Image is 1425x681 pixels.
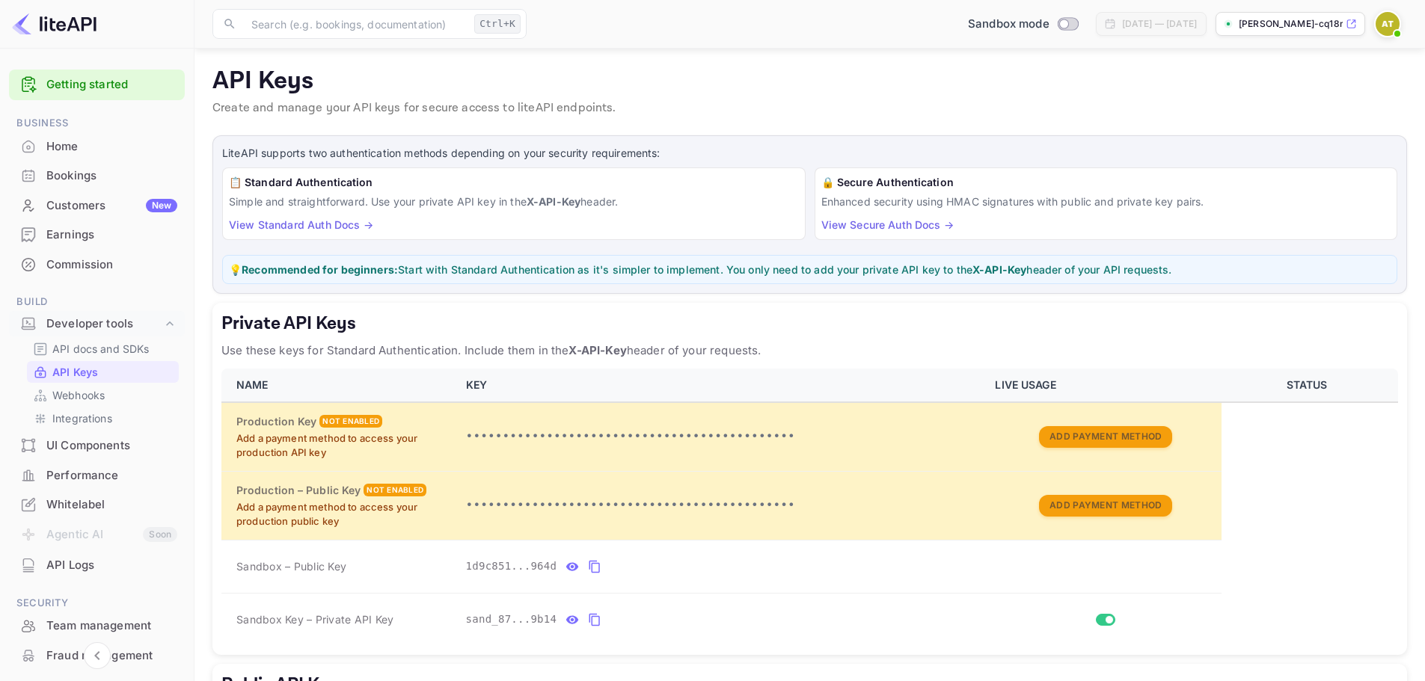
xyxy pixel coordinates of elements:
a: Getting started [46,76,177,93]
div: New [146,199,177,212]
button: Add Payment Method [1039,495,1172,517]
p: Add a payment method to access your production API key [236,431,448,460]
p: 💡 Start with Standard Authentication as it's simpler to implement. You only need to add your priv... [229,262,1391,277]
span: Security [9,595,185,611]
input: Search (e.g. bookings, documentation) [242,9,468,39]
div: Webhooks [27,384,179,406]
a: Add Payment Method [1039,498,1172,511]
h6: 📋 Standard Authentication [229,174,799,191]
strong: X-API-Key [972,263,1026,276]
a: Bookings [9,161,185,189]
span: sand_87...9b14 [466,611,557,627]
th: KEY [457,369,987,402]
span: Sandbox Key – Private API Key [236,613,393,626]
div: Team management [9,611,185,641]
p: Add a payment method to access your production public key [236,500,448,529]
a: Integrations [33,410,173,426]
div: Earnings [46,227,177,244]
div: Bookings [46,167,177,185]
span: 1d9c851...964d [466,558,557,574]
a: Whitelabel [9,490,185,518]
p: Simple and straightforward. Use your private API key in the header. [229,194,799,209]
a: View Standard Auth Docs → [229,218,373,231]
div: API Logs [9,551,185,580]
span: Build [9,294,185,310]
a: CustomersNew [9,191,185,219]
p: Integrations [52,410,112,426]
th: LIVE USAGE [986,369,1222,402]
div: CustomersNew [9,191,185,221]
h6: 🔒 Secure Authentication [821,174,1391,191]
a: Team management [9,611,185,639]
p: Create and manage your API keys for secure access to liteAPI endpoints. [212,99,1407,117]
a: Commission [9,250,185,278]
span: Sandbox – Public Key [236,558,346,574]
div: Developer tools [9,311,185,337]
p: API Keys [212,67,1407,96]
a: View Secure Auth Docs → [821,218,954,231]
div: Home [9,132,185,161]
th: STATUS [1222,369,1398,402]
div: Integrations [27,407,179,429]
th: NAME [221,369,457,402]
img: Amos Tal [1376,12,1400,36]
div: UI Components [46,437,177,454]
div: Switch to Production mode [962,16,1084,33]
div: Not enabled [319,415,382,428]
div: Earnings [9,221,185,250]
button: Add Payment Method [1039,426,1172,448]
strong: X-API-Key [527,195,580,208]
strong: X-API-Key [569,343,626,357]
a: Earnings [9,221,185,248]
div: Fraud management [9,641,185,671]
span: Business [9,115,185,132]
h6: Production – Public Key [236,482,361,499]
div: Bookings [9,161,185,191]
a: API Logs [9,551,185,579]
a: Webhooks [33,387,173,403]
div: Performance [46,467,177,484]
p: [PERSON_NAME]-cq18m.nuitee.... [1239,17,1343,31]
div: Home [46,138,177,155]
p: ••••••••••••••••••••••••••••••••••••••••••••• [466,496,978,514]
div: API Logs [46,557,177,574]
div: Fraud management [46,647,177,665]
div: Whitelabel [9,490,185,520]
div: Ctrl+K [474,14,521,34]
h5: Private API Keys [221,312,1398,336]
h6: Production Key [236,413,316,430]
div: API docs and SDKs [27,338,179,360]
div: Commission [46,256,177,274]
p: API docs and SDKs [52,341,150,357]
p: API Keys [52,364,98,380]
p: LiteAPI supports two authentication methods depending on your security requirements: [222,145,1397,161]
img: LiteAPI logo [12,12,96,36]
a: API Keys [33,364,173,380]
p: ••••••••••••••••••••••••••••••••••••••••••••• [466,428,978,446]
div: Developer tools [46,315,162,333]
div: Customers [46,197,177,215]
button: Collapse navigation [84,642,111,669]
a: API docs and SDKs [33,341,173,357]
div: Commission [9,250,185,280]
div: Not enabled [364,484,426,496]
p: Use these keys for Standard Authentication. Include them in the header of your requests. [221,342,1398,360]
p: Enhanced security using HMAC signatures with public and private key pairs. [821,194,1391,209]
a: Fraud management [9,641,185,669]
div: Performance [9,461,185,490]
p: Webhooks [52,387,105,403]
a: Performance [9,461,185,489]
span: Sandbox mode [968,16,1049,33]
strong: Recommended for beginners: [242,263,398,276]
a: Home [9,132,185,160]
div: [DATE] — [DATE] [1122,17,1197,31]
div: Whitelabel [46,496,177,514]
div: Team management [46,617,177,635]
table: private api keys table [221,369,1398,646]
a: UI Components [9,431,185,459]
div: UI Components [9,431,185,460]
div: Getting started [9,70,185,100]
div: API Keys [27,361,179,383]
a: Add Payment Method [1039,429,1172,442]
